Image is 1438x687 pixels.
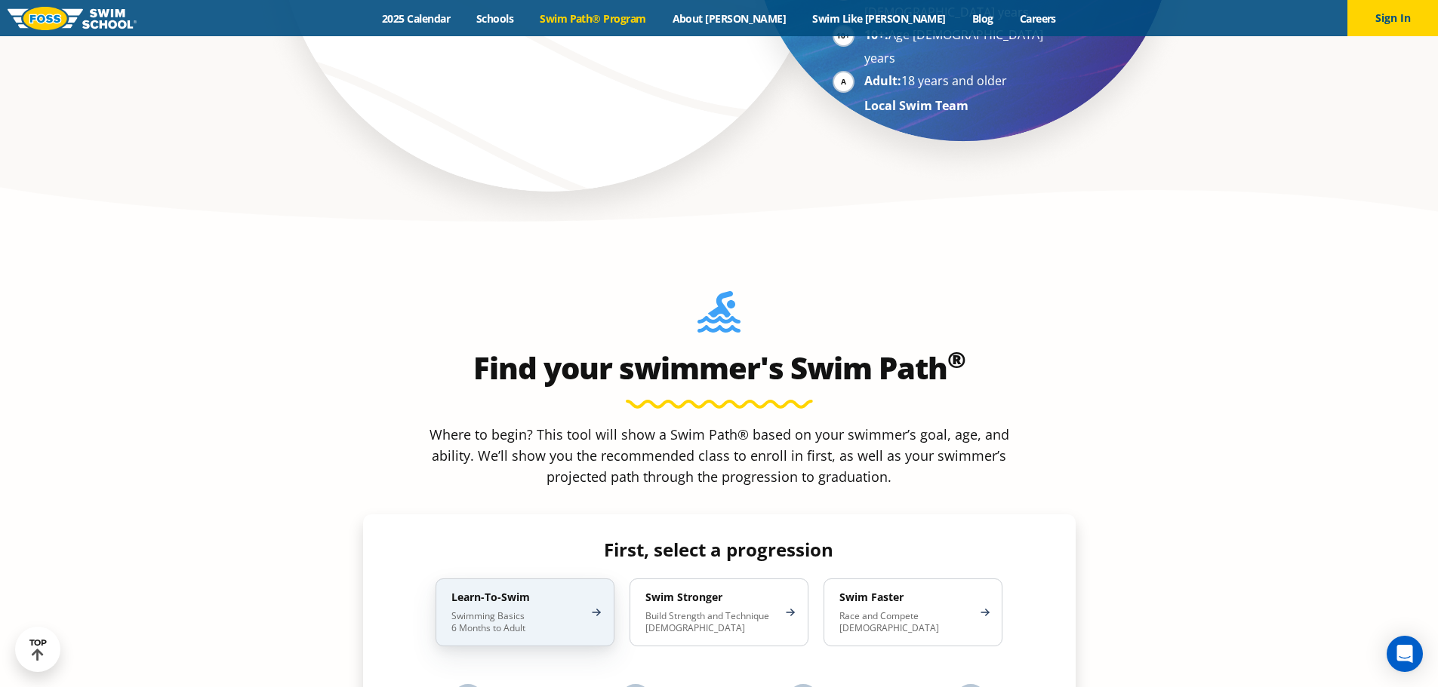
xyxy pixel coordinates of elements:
[451,610,584,634] p: Swimming Basics 6 Months to Adult
[947,344,965,375] sup: ®
[363,350,1076,386] h2: Find your swimmer's Swim Path
[839,610,971,634] p: Race and Compete [DEMOGRAPHIC_DATA]
[959,11,1006,26] a: Blog
[423,539,1015,560] h4: First, select a progression
[697,291,741,342] img: Foss-Location-Swimming-Pool-Person.svg
[527,11,659,26] a: Swim Path® Program
[864,70,1049,94] li: 18 years and older
[864,72,901,89] strong: Adult:
[8,7,137,30] img: FOSS Swim School Logo
[29,638,47,661] div: TOP
[645,590,778,604] h4: Swim Stronger
[659,11,799,26] a: About [PERSON_NAME]
[451,590,584,604] h4: Learn-To-Swim
[645,610,778,634] p: Build Strength and Technique [DEMOGRAPHIC_DATA]
[423,424,1015,487] p: Where to begin? This tool will show a Swim Path® based on your swimmer’s goal, age, and ability. ...
[369,11,463,26] a: 2025 Calendar
[463,11,527,26] a: Schools
[864,26,888,43] strong: 10+:
[799,11,959,26] a: Swim Like [PERSON_NAME]
[839,590,971,604] h4: Swim Faster
[864,97,968,114] strong: Local Swim Team
[1006,11,1069,26] a: Careers
[864,24,1049,69] li: Age [DEMOGRAPHIC_DATA] years
[1387,636,1423,672] div: Open Intercom Messenger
